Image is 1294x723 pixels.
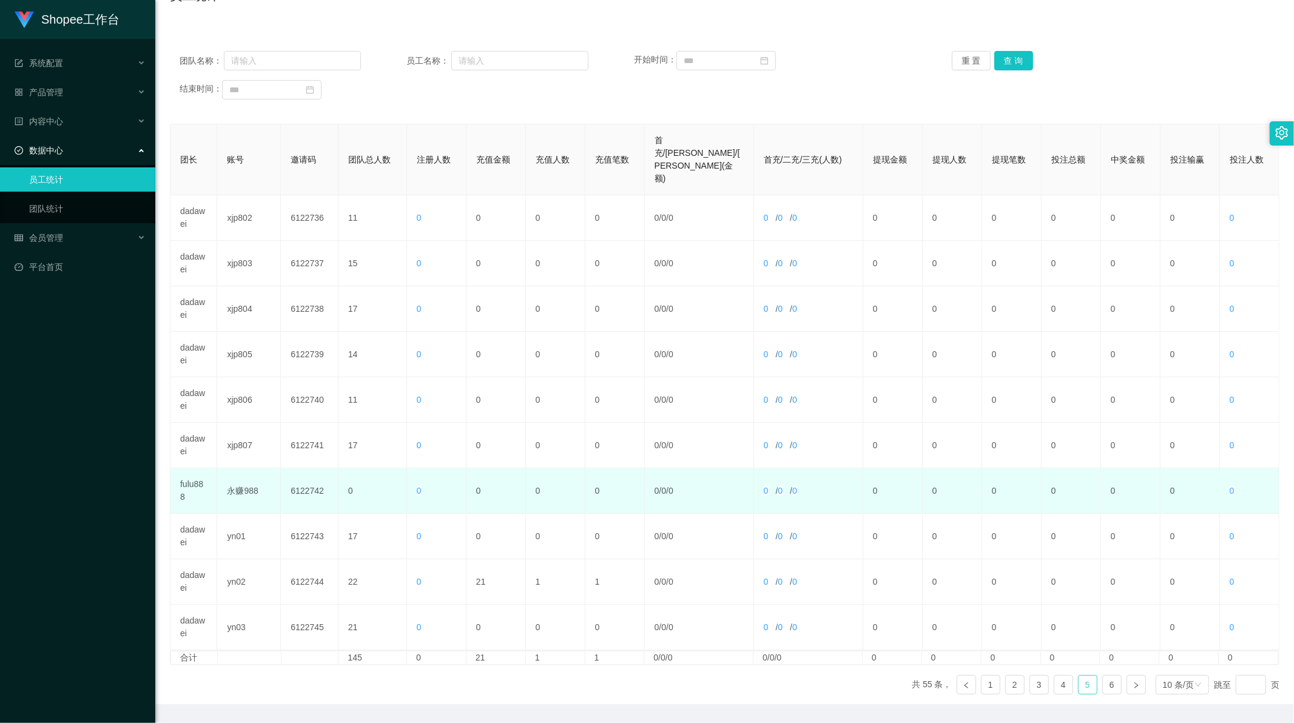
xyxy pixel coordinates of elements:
[15,233,63,243] span: 会员管理
[863,559,923,605] td: 0
[339,651,407,664] td: 145
[923,423,982,468] td: 0
[417,304,422,314] span: 0
[526,559,585,605] td: 1
[217,286,281,332] td: xjp804
[863,651,922,664] td: 0
[645,559,754,605] td: / /
[764,304,769,314] span: 0
[1101,241,1161,286] td: 0
[792,349,797,359] span: 0
[863,195,923,241] td: 0
[526,514,585,559] td: 0
[661,213,666,223] span: 0
[1005,675,1025,694] li: 2
[754,286,863,332] td: / /
[29,197,146,221] a: 团队统计
[1042,286,1101,332] td: 0
[645,514,754,559] td: / /
[170,195,217,241] td: dadawei
[281,514,339,559] td: 6122743
[417,531,422,541] span: 0
[1230,622,1235,632] span: 0
[585,514,645,559] td: 0
[467,195,526,241] td: 0
[1161,377,1220,423] td: 0
[339,514,407,559] td: 17
[217,332,281,377] td: xjp805
[982,559,1042,605] td: 0
[1230,486,1235,496] span: 0
[15,116,63,126] span: 内容中心
[982,332,1042,377] td: 0
[170,423,217,468] td: dadawei
[1101,423,1161,468] td: 0
[170,377,217,423] td: dadawei
[217,559,281,605] td: yn02
[1042,468,1101,514] td: 0
[1170,155,1204,164] span: 投注输赢
[526,241,585,286] td: 0
[1161,559,1220,605] td: 0
[1102,675,1122,694] li: 6
[778,395,783,405] span: 0
[407,651,467,664] td: 0
[339,559,407,605] td: 22
[339,332,407,377] td: 14
[655,258,659,268] span: 0
[655,486,659,496] span: 0
[754,332,863,377] td: / /
[15,14,120,24] a: Shopee工作台
[764,395,769,405] span: 0
[655,577,659,587] span: 0
[1101,605,1161,650] td: 0
[669,486,673,496] span: 0
[217,468,281,514] td: 永赚988
[339,377,407,423] td: 11
[661,577,666,587] span: 0
[764,577,769,587] span: 0
[661,531,666,541] span: 0
[669,304,673,314] span: 0
[923,468,982,514] td: 0
[467,559,526,605] td: 21
[227,155,244,164] span: 账号
[754,514,863,559] td: / /
[982,468,1042,514] td: 0
[655,395,659,405] span: 0
[655,135,740,183] span: 首充/[PERSON_NAME]/[PERSON_NAME](金额)
[778,213,783,223] span: 0
[180,55,224,67] span: 团队名称：
[1161,468,1220,514] td: 0
[15,146,63,155] span: 数据中心
[585,559,645,605] td: 1
[661,349,666,359] span: 0
[1161,195,1220,241] td: 0
[932,155,966,164] span: 提现人数
[1030,676,1048,694] a: 3
[1042,514,1101,559] td: 0
[1127,675,1146,694] li: 下一页
[764,531,769,541] span: 0
[217,605,281,650] td: yn03
[669,395,673,405] span: 0
[669,577,673,587] span: 0
[661,486,666,496] span: 0
[1161,286,1220,332] td: 0
[963,682,970,689] i: 图标: left
[669,349,673,359] span: 0
[170,468,217,514] td: fulu888
[281,241,339,286] td: 6122737
[339,241,407,286] td: 15
[669,531,673,541] span: 0
[645,286,754,332] td: / /
[764,213,769,223] span: 0
[526,332,585,377] td: 0
[417,349,422,359] span: 0
[417,213,422,223] span: 0
[792,486,797,496] span: 0
[1111,155,1145,164] span: 中奖金额
[923,514,982,559] td: 0
[171,651,218,664] td: 合计
[281,286,339,332] td: 6122738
